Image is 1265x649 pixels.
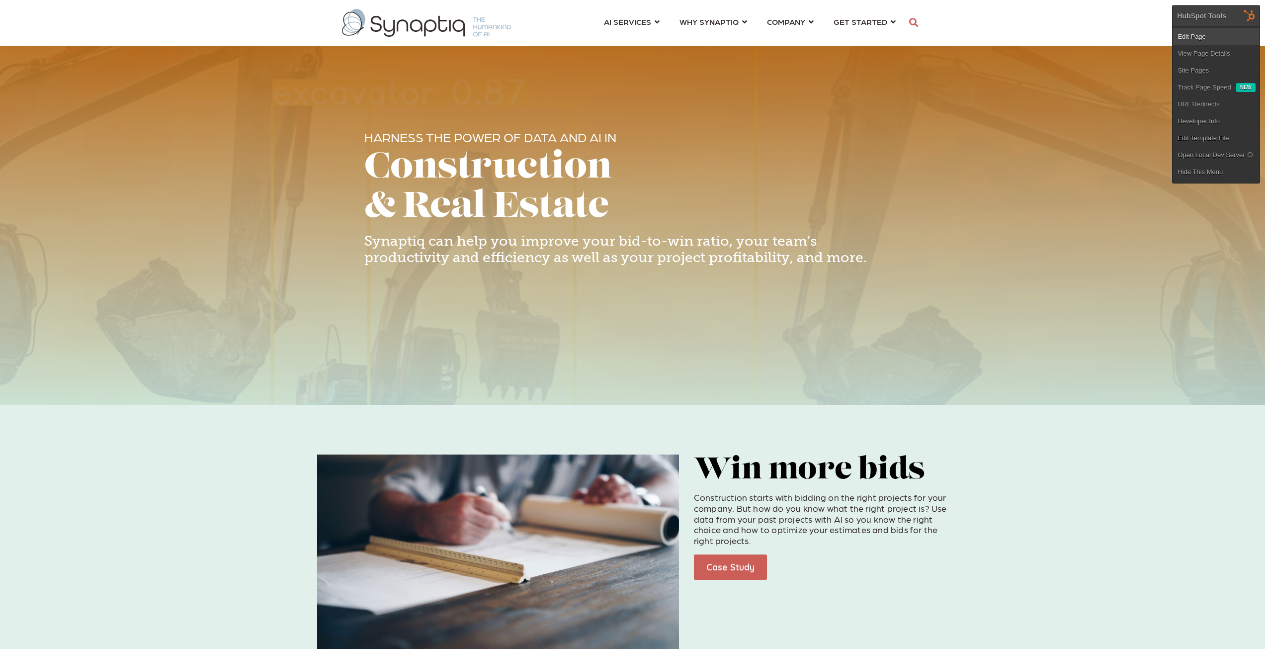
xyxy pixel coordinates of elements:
a: Edit Page [1173,28,1260,45]
a: AI SERVICES [604,12,660,31]
img: synaptiq logo-1 [342,9,511,37]
nav: menu [594,5,906,41]
span: COMPANY [767,15,805,28]
div: HubSpot Tools Edit PageView Page DetailsSite Pages Track Page Speed New URL RedirectsDeveloper In... [1172,5,1260,184]
span: AI SERVICES [604,15,651,28]
a: COMPANY [767,12,814,31]
iframe: Embedded CTA [476,271,605,296]
iframe: Embedded CTA [364,271,469,296]
h6: HARNESS THE POWER OF DATA AND AI IN [364,129,901,145]
a: URL Redirects [1173,96,1260,113]
a: GET STARTED [834,12,896,31]
h1: Construction & Real Estate [364,149,901,228]
span: GET STARTED [834,15,887,28]
a: Site Pages [1173,62,1260,79]
a: WHY SYNAPTIQ [679,12,747,31]
a: Track Page Speed [1173,79,1236,96]
a: Edit Template File [1173,130,1260,147]
p: Construction starts with bidding on the right projects for your company. But how do you know what... [694,492,948,546]
div: New [1236,83,1256,92]
a: Case Study [694,555,767,580]
a: View Page Details [1173,45,1260,62]
h4: Synaptiq can help you improve your bid-to-win ratio, your team’s productivity and efficiency as w... [364,233,901,266]
a: Hide This Menu [1173,164,1260,181]
a: Developer Info [1173,113,1260,130]
a: Open Local Dev Server [1173,147,1260,164]
span: WHY SYNAPTIQ [679,15,739,28]
div: HubSpot Tools [1177,11,1226,20]
h2: Win more bids [694,455,948,487]
img: HubSpot Tools Menu Toggle [1239,5,1260,26]
iframe: Embedded CTA [774,555,879,580]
